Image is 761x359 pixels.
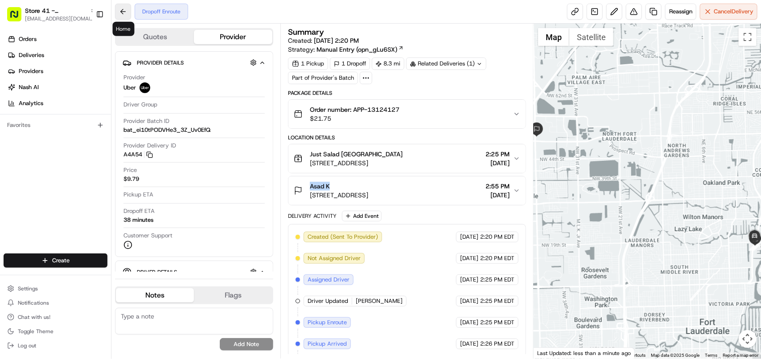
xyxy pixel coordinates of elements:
[460,276,478,284] span: [DATE]
[116,288,194,302] button: Notes
[485,159,510,167] span: [DATE]
[485,191,510,200] span: [DATE]
[123,265,266,279] button: Driver Details
[288,212,337,220] div: Delivery Activity
[536,347,565,359] img: Google
[480,233,514,241] span: 2:20 PM EDT
[4,48,111,62] a: Deliveries
[288,134,526,141] div: Location Details
[25,15,96,22] button: [EMAIL_ADDRESS][DOMAIN_NAME]
[538,28,569,46] button: Show street map
[485,182,510,191] span: 2:55 PM
[4,64,111,78] a: Providers
[4,32,111,46] a: Orders
[4,325,107,338] button: Toggle Theme
[123,166,137,174] span: Price
[4,297,107,309] button: Notifications
[288,45,404,54] div: Strategy:
[137,269,177,276] span: Driver Details
[19,67,43,75] span: Providers
[4,339,107,352] button: Log out
[194,30,272,44] button: Provider
[714,8,753,16] span: Cancel Delivery
[308,340,347,348] span: Pickup Arrived
[19,51,44,59] span: Deliveries
[4,80,111,94] a: Nash AI
[123,73,145,82] span: Provider
[4,282,107,295] button: Settings
[460,233,478,241] span: [DATE]
[669,8,692,16] span: Reassign
[123,101,157,109] span: Driver Group
[123,216,153,224] div: 38 minutes
[480,297,514,305] span: 2:25 PM EDT
[739,330,757,348] button: Map camera controls
[18,342,36,349] span: Log out
[140,82,150,93] img: uber-new-logo.jpeg
[480,340,514,348] span: 2:26 PM EDT
[123,175,139,183] span: $9.79
[317,45,397,54] span: Manual Entry (opn_gLu6SX)
[665,4,696,20] button: Reassign
[310,105,399,114] span: Order number: APP-13124127
[310,114,399,123] span: $21.75
[739,28,757,46] button: Toggle fullscreen view
[310,182,330,191] span: Asad K
[9,130,16,137] div: 📗
[18,299,49,306] span: Notifications
[9,9,27,27] img: Nash
[123,84,136,92] span: Uber
[651,353,699,358] span: Map data ©2025 Google
[137,59,184,66] span: Provider Details
[152,88,162,98] button: Start new chat
[75,130,82,137] div: 💻
[123,232,173,240] span: Customer Support
[113,22,135,36] div: Home
[18,285,38,292] span: Settings
[700,4,757,20] button: CancelDelivery
[19,83,39,91] span: Nash AI
[4,118,107,132] div: Favorites
[480,254,514,262] span: 2:20 PM EDT
[308,318,347,326] span: Pickup Enroute
[356,297,403,305] span: [PERSON_NAME]
[18,328,53,335] span: Toggle Theme
[4,4,92,25] button: Store 41 - [GEOGRAPHIC_DATA] (Just Salad)[EMAIL_ADDRESS][DOMAIN_NAME]
[19,35,37,43] span: Orders
[308,254,361,262] span: Not Assigned Driver
[288,57,328,70] div: 1 Pickup
[480,276,514,284] span: 2:25 PM EDT
[310,159,403,167] span: [STREET_ADDRESS]
[123,55,266,70] button: Provider Details
[485,150,510,159] span: 2:25 PM
[4,311,107,323] button: Chat with us!
[480,318,514,326] span: 2:25 PM EDT
[19,99,43,107] span: Analytics
[30,94,113,101] div: We're available if you need us!
[314,37,359,45] span: [DATE] 2:20 PM
[116,30,194,44] button: Quotes
[123,151,153,159] button: A4A54
[330,57,370,70] div: 1 Dropoff
[9,36,162,50] p: Welcome 👋
[288,144,526,173] button: Just Salad [GEOGRAPHIC_DATA][STREET_ADDRESS]2:25 PM[DATE]
[460,318,478,326] span: [DATE]
[89,151,108,158] span: Pylon
[372,57,404,70] div: 8.3 mi
[84,129,143,138] span: API Documentation
[63,151,108,158] a: Powered byPylon
[123,207,155,215] span: Dropoff ETA
[723,353,758,358] a: Report a map error
[288,36,359,45] span: Created:
[536,347,565,359] a: Open this area in Google Maps (opens a new window)
[317,45,404,54] a: Manual Entry (opn_gLu6SX)
[23,57,147,67] input: Clear
[705,353,717,358] a: Terms
[18,314,50,321] span: Chat with us!
[288,100,526,128] button: Order number: APP-13124127$21.75
[123,191,153,199] span: Pickup ETA
[5,126,72,142] a: 📗Knowledge Base
[25,6,86,15] span: Store 41 - [GEOGRAPHIC_DATA] (Just Salad)
[288,90,526,97] div: Package Details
